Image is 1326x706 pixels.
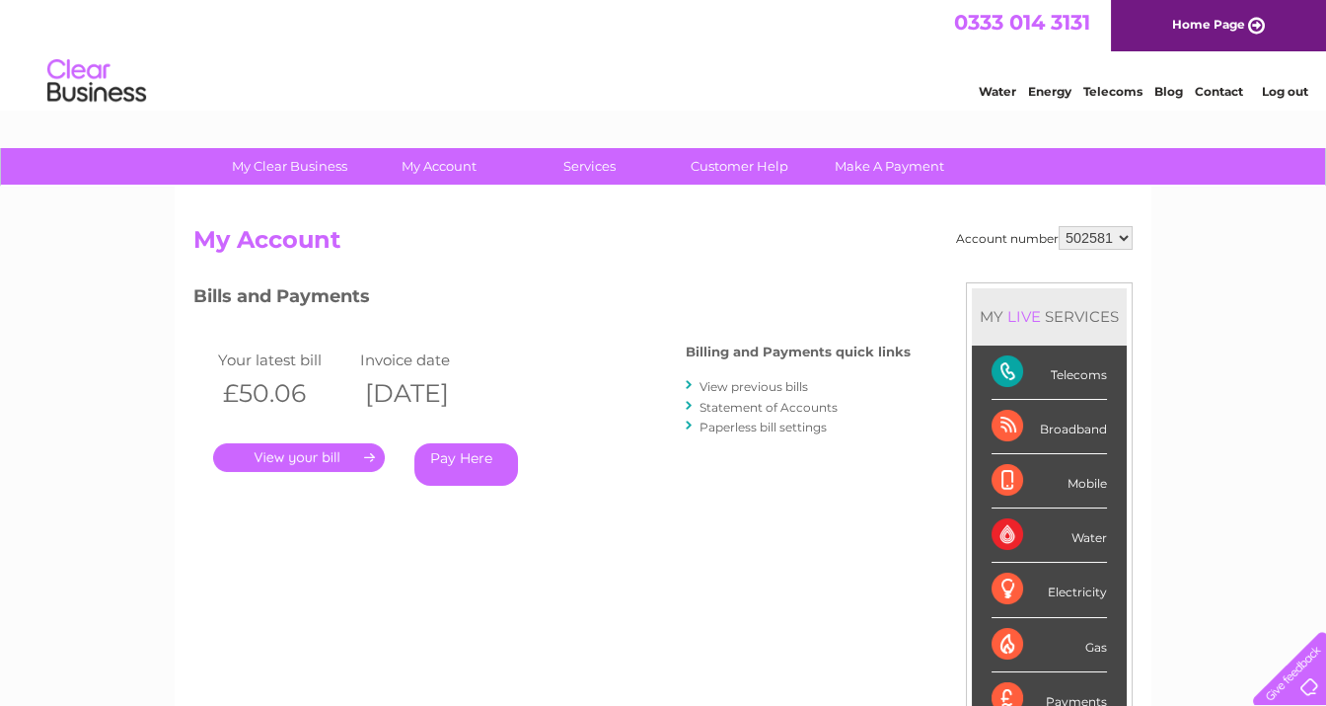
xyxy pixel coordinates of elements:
img: logo.png [46,51,147,112]
a: Services [508,148,671,185]
div: Telecoms [992,346,1107,400]
a: Customer Help [658,148,821,185]
a: Telecoms [1083,84,1142,99]
a: Paperless bill settings [700,420,827,434]
a: . [213,443,385,472]
a: 0333 014 3131 [954,10,1090,35]
a: Contact [1195,84,1243,99]
a: Statement of Accounts [700,400,838,415]
a: Water [979,84,1016,99]
a: My Account [358,148,521,185]
div: Broadband [992,400,1107,454]
a: Pay Here [414,443,518,486]
div: Electricity [992,563,1107,617]
div: Mobile [992,454,1107,509]
h2: My Account [193,226,1133,264]
div: LIVE [1003,307,1045,326]
th: £50.06 [213,373,355,414]
td: Your latest bill [213,347,355,373]
div: Gas [992,618,1107,672]
a: My Clear Business [208,148,371,185]
div: Account number [956,226,1133,250]
a: Energy [1028,84,1071,99]
div: Clear Business is a trading name of Verastar Limited (registered in [GEOGRAPHIC_DATA] No. 3667643... [198,11,1131,96]
h3: Bills and Payments [193,282,911,317]
h4: Billing and Payments quick links [686,345,911,359]
th: [DATE] [355,373,497,414]
td: Invoice date [355,347,497,373]
a: Make A Payment [808,148,971,185]
div: MY SERVICES [972,288,1127,345]
a: View previous bills [700,379,808,394]
a: Blog [1154,84,1183,99]
div: Water [992,509,1107,563]
a: Log out [1261,84,1307,99]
